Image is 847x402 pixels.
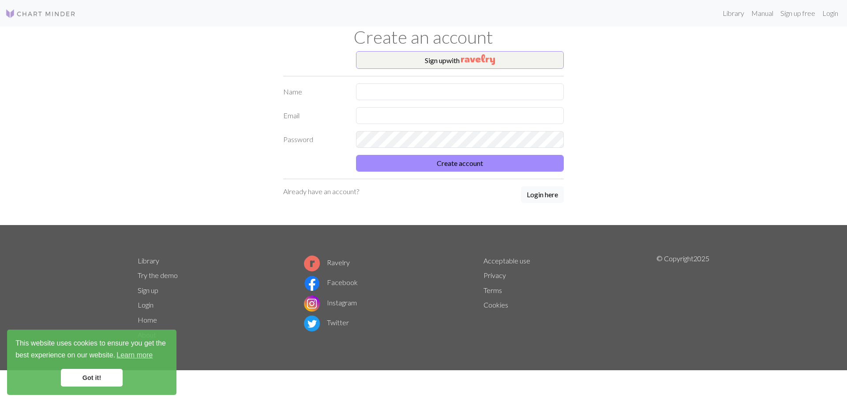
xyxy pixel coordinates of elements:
img: Logo [5,8,76,19]
img: Twitter logo [304,316,320,331]
a: learn more about cookies [115,349,154,362]
a: Sign up [138,286,158,294]
h1: Create an account [132,26,715,48]
img: Ravelry logo [304,255,320,271]
a: Login here [521,186,564,204]
a: Sign up free [777,4,819,22]
a: Privacy [483,271,506,279]
button: Create account [356,155,564,172]
label: Email [278,107,351,124]
a: Library [138,256,159,265]
label: Password [278,131,351,148]
button: Sign upwith [356,51,564,69]
span: This website uses cookies to ensure you get the best experience on our website. [15,338,168,362]
div: cookieconsent [7,330,176,395]
a: Terms [483,286,502,294]
a: Instagram [304,298,357,307]
a: Login [819,4,842,22]
a: Cookies [483,301,508,309]
a: Login [138,301,154,309]
a: Try the demo [138,271,178,279]
a: Home [138,316,157,324]
img: Ravelry [461,54,495,65]
p: © Copyright 2025 [656,253,709,342]
label: Name [278,83,351,100]
a: Library [719,4,748,22]
img: Instagram logo [304,296,320,312]
p: Already have an account? [283,186,359,197]
a: Ravelry [304,258,350,267]
img: Facebook logo [304,275,320,291]
a: Facebook [304,278,358,286]
a: Manual [748,4,777,22]
a: Twitter [304,318,349,327]
a: dismiss cookie message [61,369,123,387]
a: Acceptable use [483,256,530,265]
button: Login here [521,186,564,203]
